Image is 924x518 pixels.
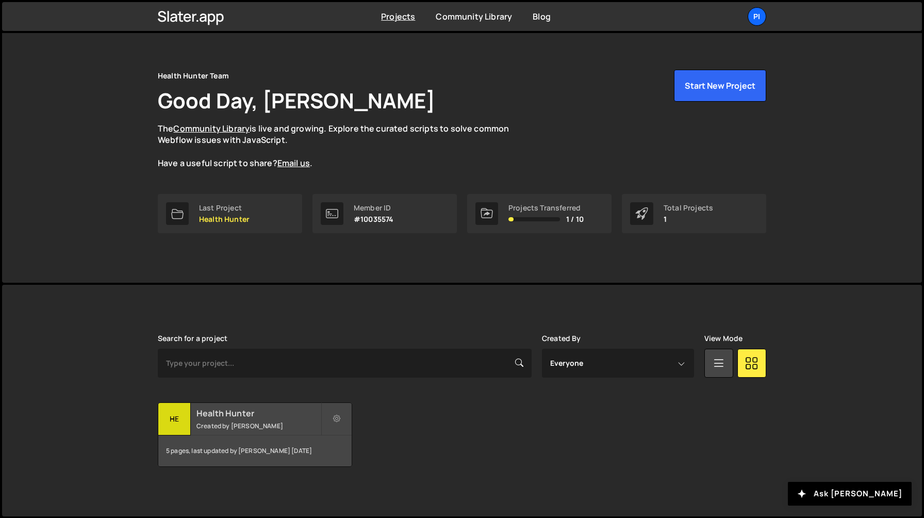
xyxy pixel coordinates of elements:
label: Search for a project [158,334,227,343]
button: Start New Project [674,70,766,102]
a: Community Library [436,11,512,22]
div: Health Hunter Team [158,70,229,82]
div: Member ID [354,204,393,212]
a: Email us [277,157,310,169]
p: The is live and growing. Explore the curated scripts to solve common Webflow issues with JavaScri... [158,123,529,169]
input: Type your project... [158,349,532,378]
a: Projects [381,11,415,22]
a: He Health Hunter Created by [PERSON_NAME] 5 pages, last updated by [PERSON_NAME] [DATE] [158,402,352,467]
p: 1 [664,215,713,223]
label: View Mode [704,334,742,343]
small: Created by [PERSON_NAME] [196,422,321,430]
p: #10035574 [354,215,393,223]
p: Health Hunter [199,215,250,223]
div: 5 pages, last updated by [PERSON_NAME] [DATE] [158,435,352,466]
a: Last Project Health Hunter [158,194,302,233]
h2: Health Hunter [196,408,321,419]
span: 1 / 10 [566,215,584,223]
a: Community Library [173,123,250,134]
a: Pi [748,7,766,26]
button: Ask [PERSON_NAME] [788,482,912,506]
div: Last Project [199,204,250,212]
label: Created By [542,334,581,343]
a: Blog [533,11,551,22]
h1: Good Day, [PERSON_NAME] [158,86,435,115]
div: Projects Transferred [508,204,584,212]
div: He [158,403,191,435]
div: Total Projects [664,204,713,212]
